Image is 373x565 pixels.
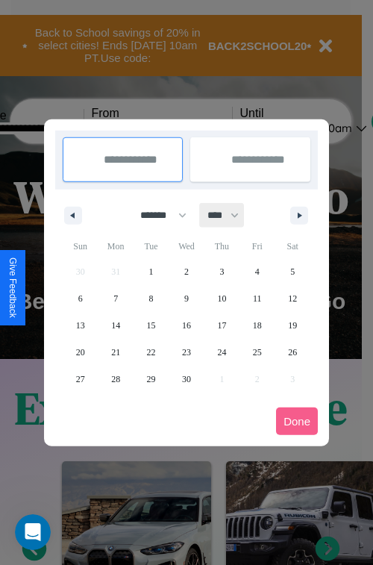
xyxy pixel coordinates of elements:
[219,258,224,285] span: 3
[98,234,133,258] span: Mon
[134,234,169,258] span: Tue
[204,312,239,339] button: 17
[147,339,156,366] span: 22
[275,258,310,285] button: 5
[63,285,98,312] button: 6
[239,258,275,285] button: 4
[134,285,169,312] button: 8
[149,258,154,285] span: 1
[134,312,169,339] button: 15
[134,339,169,366] button: 22
[63,366,98,393] button: 27
[290,258,295,285] span: 5
[134,258,169,285] button: 1
[182,366,191,393] span: 30
[217,312,226,339] span: 17
[204,285,239,312] button: 10
[113,285,118,312] span: 7
[169,285,204,312] button: 9
[239,234,275,258] span: Fri
[239,312,275,339] button: 18
[7,257,18,318] div: Give Feedback
[76,339,85,366] span: 20
[15,514,51,550] iframe: Intercom live chat
[184,258,189,285] span: 2
[253,312,262,339] span: 18
[169,366,204,393] button: 30
[78,285,83,312] span: 6
[275,339,310,366] button: 26
[275,312,310,339] button: 19
[182,339,191,366] span: 23
[98,366,133,393] button: 28
[239,339,275,366] button: 25
[275,234,310,258] span: Sat
[169,258,204,285] button: 2
[288,285,297,312] span: 12
[111,339,120,366] span: 21
[204,339,239,366] button: 24
[147,366,156,393] span: 29
[98,312,133,339] button: 14
[288,312,297,339] span: 19
[63,312,98,339] button: 13
[253,339,262,366] span: 25
[63,234,98,258] span: Sun
[276,408,318,435] button: Done
[182,312,191,339] span: 16
[111,366,120,393] span: 28
[149,285,154,312] span: 8
[169,339,204,366] button: 23
[217,339,226,366] span: 24
[63,339,98,366] button: 20
[134,366,169,393] button: 29
[275,285,310,312] button: 12
[169,234,204,258] span: Wed
[184,285,189,312] span: 9
[253,285,262,312] span: 11
[147,312,156,339] span: 15
[98,339,133,366] button: 21
[76,366,85,393] span: 27
[217,285,226,312] span: 10
[169,312,204,339] button: 16
[204,258,239,285] button: 3
[288,339,297,366] span: 26
[76,312,85,339] span: 13
[239,285,275,312] button: 11
[204,234,239,258] span: Thu
[98,285,133,312] button: 7
[255,258,260,285] span: 4
[111,312,120,339] span: 14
